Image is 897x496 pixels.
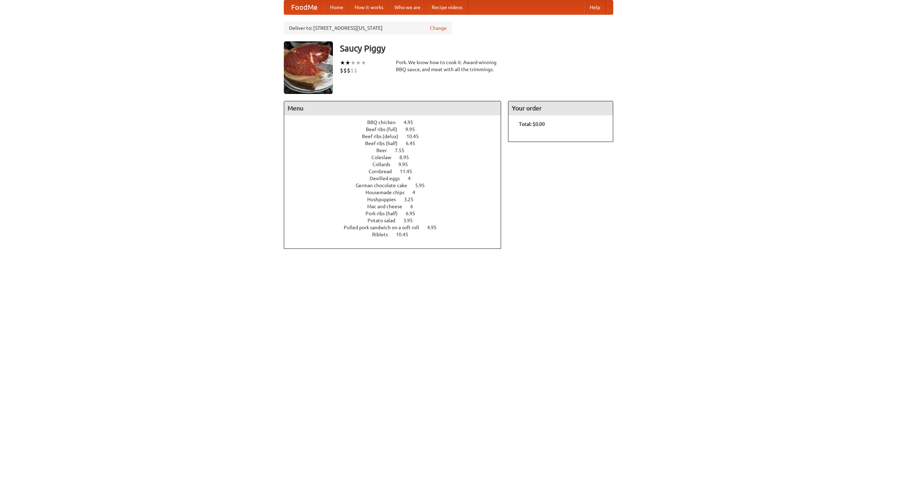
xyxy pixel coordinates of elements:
span: 3.25 [404,197,420,202]
span: 4.95 [427,225,444,230]
a: Housemade chips 4 [365,190,428,195]
a: Beef ribs (delux) 10.45 [362,134,432,139]
li: ★ [350,59,356,67]
a: FoodMe [284,0,324,14]
li: ★ [340,59,345,67]
span: Riblets [372,232,395,237]
span: 5.95 [415,183,432,188]
span: 7.55 [395,148,411,153]
span: 3.95 [403,218,420,223]
span: Devilled eggs [370,176,407,181]
span: 10.45 [396,232,415,237]
span: 4 [412,190,422,195]
a: Home [324,0,349,14]
a: How it works [349,0,389,14]
a: Coleslaw 8.95 [371,155,422,160]
b: Total: $0.00 [519,121,545,127]
span: 6.45 [406,141,422,146]
span: 4 [408,176,418,181]
span: 11.45 [400,169,419,174]
a: Collards 9.95 [372,162,421,167]
li: ★ [356,59,361,67]
h4: Your order [508,101,613,115]
span: Coleslaw [371,155,398,160]
h4: Menu [284,101,501,115]
li: $ [347,67,350,74]
span: 10.45 [406,134,426,139]
a: Help [584,0,606,14]
span: Potato salad [368,218,402,223]
span: 9.95 [398,162,415,167]
a: German chocolate cake 5.95 [356,183,438,188]
span: 6 [410,204,420,209]
li: ★ [361,59,366,67]
span: Cornbread [369,169,399,174]
a: Devilled eggs 4 [370,176,424,181]
span: Beef ribs (delux) [362,134,405,139]
img: angular.jpg [284,41,333,94]
div: Pork. We know how to cook it. Award-winning BBQ sauce, and meat with all the trimmings. [396,59,501,73]
span: Beef ribs (full) [366,127,404,132]
span: Collards [372,162,397,167]
span: Housemade chips [365,190,411,195]
span: Mac and cheese [367,204,409,209]
a: Hushpuppies 3.25 [367,197,426,202]
h3: Saucy Piggy [340,41,613,55]
a: Mac and cheese 6 [367,204,426,209]
span: 9.95 [405,127,422,132]
li: ★ [345,59,350,67]
a: Who we are [389,0,426,14]
a: Beef ribs (full) 9.95 [366,127,428,132]
span: 8.95 [399,155,416,160]
a: BBQ chicken 4.95 [367,120,426,125]
li: $ [343,67,347,74]
li: $ [354,67,357,74]
a: Change [430,25,447,32]
div: Deliver to: [STREET_ADDRESS][US_STATE] [284,22,452,34]
a: Potato salad 3.95 [368,218,426,223]
a: Cornbread 11.45 [369,169,425,174]
li: $ [340,67,343,74]
a: Beef ribs (half) 6.45 [365,141,428,146]
span: Pork ribs (half) [365,211,405,216]
span: Beer [376,148,394,153]
a: Pulled pork sandwich on a soft roll 4.95 [344,225,450,230]
span: 4.95 [404,120,420,125]
a: Beer 7.55 [376,148,417,153]
span: BBQ chicken [367,120,403,125]
span: 6.95 [406,211,422,216]
li: $ [350,67,354,74]
span: German chocolate cake [356,183,414,188]
a: Recipe videos [426,0,468,14]
span: Pulled pork sandwich on a soft roll [344,225,426,230]
span: Hushpuppies [367,197,403,202]
a: Riblets 10.45 [372,232,421,237]
span: Beef ribs (half) [365,141,405,146]
a: Pork ribs (half) 6.95 [365,211,428,216]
